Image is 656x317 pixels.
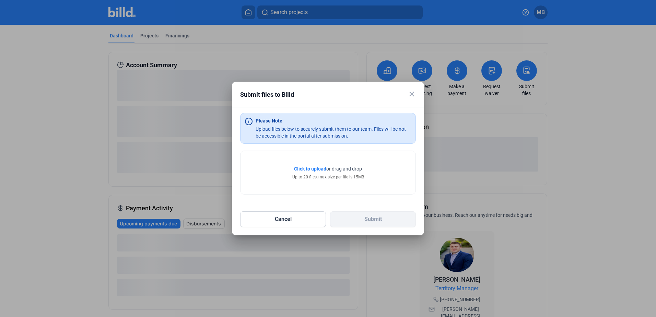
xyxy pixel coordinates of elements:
[292,174,364,180] div: Up to 20 files, max size per file is 15MB
[240,90,399,99] div: Submit files to Billd
[240,211,326,227] button: Cancel
[256,126,411,139] div: Upload files below to securely submit them to our team. Files will be not be accessible in the po...
[408,90,416,98] mat-icon: close
[330,211,416,227] button: Submit
[256,117,282,124] div: Please Note
[326,165,362,172] span: or drag and drop
[294,166,326,172] span: Click to upload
